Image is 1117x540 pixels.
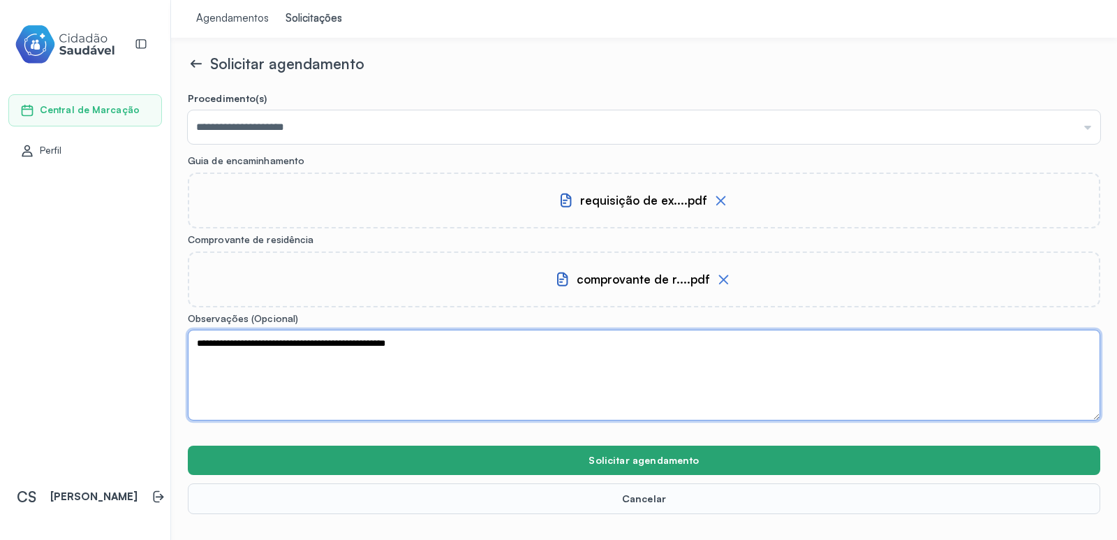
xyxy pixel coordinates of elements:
button: Solicitar agendamento [188,446,1100,475]
label: Comprovante de residência [188,234,1100,246]
label: Guia de encaminhamento [188,155,1100,167]
span: CS [17,488,36,506]
span: Perfil [40,145,62,156]
div: comprovante de r....pdf [577,272,710,286]
span: Central de Marcação [40,104,140,116]
div: Agendamentos [196,12,269,26]
p: [PERSON_NAME] [50,490,138,504]
div: Solicitações [286,12,342,26]
span: Observações (Opcional) [188,312,298,324]
a: Perfil [20,144,150,158]
span: Solicitar agendamento [210,54,364,73]
span: Procedimento(s) [188,92,267,104]
div: requisição de ex....pdf [580,193,707,207]
img: cidadao-saudavel-filled-logo.svg [15,22,115,66]
button: Cancelar [188,483,1100,514]
a: Central de Marcação [20,103,150,117]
